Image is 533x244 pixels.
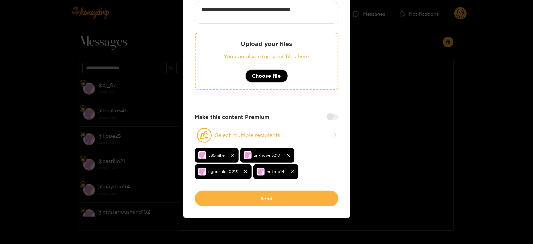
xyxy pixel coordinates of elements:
[198,151,206,159] img: no-avatar.png
[209,151,225,159] span: v35mike
[209,168,238,175] span: egonzalez0215
[195,113,270,121] strong: Make this content Premium
[209,53,324,60] p: You can also drop your files here
[252,72,281,80] span: Choose file
[245,69,288,83] button: Choose file
[209,40,324,48] p: Upload your files
[198,168,206,176] img: no-avatar.png
[244,151,252,159] img: no-avatar.png
[267,168,285,175] span: hotrod14
[257,168,265,176] img: no-avatar.png
[254,151,281,159] span: unknown5210
[195,191,338,206] button: Send
[195,128,338,143] button: Select multiple recipients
